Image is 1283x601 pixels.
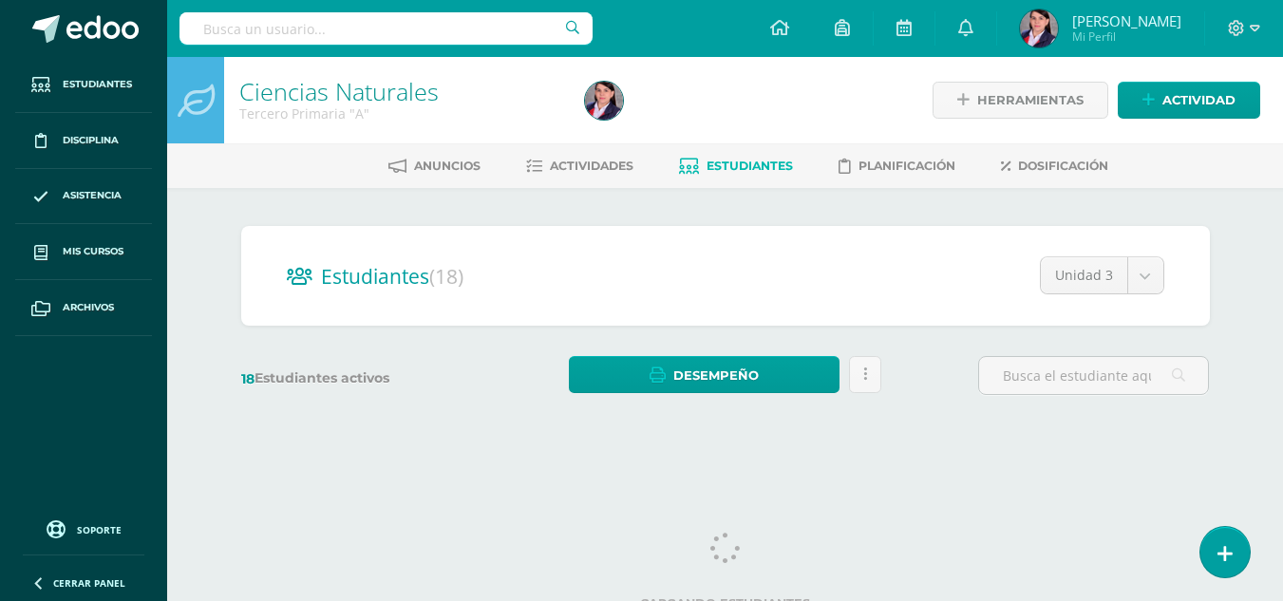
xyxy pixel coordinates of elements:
[933,82,1108,119] a: Herramientas
[707,159,793,173] span: Estudiantes
[239,78,562,104] h1: Ciencias Naturales
[1118,82,1260,119] a: Actividad
[1001,151,1108,181] a: Dosificación
[179,12,593,45] input: Busca un usuario...
[241,369,472,387] label: Estudiantes activos
[15,57,152,113] a: Estudiantes
[15,169,152,225] a: Asistencia
[15,113,152,169] a: Disciplina
[550,159,633,173] span: Actividades
[977,83,1084,118] span: Herramientas
[63,188,122,203] span: Asistencia
[63,244,123,259] span: Mis cursos
[15,224,152,280] a: Mis cursos
[679,151,793,181] a: Estudiantes
[526,151,633,181] a: Actividades
[241,370,255,387] span: 18
[23,516,144,541] a: Soporte
[1018,159,1108,173] span: Dosificación
[239,75,439,107] a: Ciencias Naturales
[429,263,463,290] span: (18)
[321,263,463,290] span: Estudiantes
[63,77,132,92] span: Estudiantes
[388,151,481,181] a: Anuncios
[15,280,152,336] a: Archivos
[979,357,1208,394] input: Busca el estudiante aquí...
[673,358,759,393] span: Desempeño
[1020,9,1058,47] img: 23d42507aef40743ce11d9d3b276c8c7.png
[839,151,955,181] a: Planificación
[77,523,122,536] span: Soporte
[585,82,623,120] img: 23d42507aef40743ce11d9d3b276c8c7.png
[858,159,955,173] span: Planificación
[53,576,125,590] span: Cerrar panel
[1041,257,1163,293] a: Unidad 3
[1072,11,1181,30] span: [PERSON_NAME]
[1072,28,1181,45] span: Mi Perfil
[569,356,840,393] a: Desempeño
[239,104,562,122] div: Tercero Primaria 'A'
[63,300,114,315] span: Archivos
[414,159,481,173] span: Anuncios
[1162,83,1236,118] span: Actividad
[63,133,119,148] span: Disciplina
[1055,257,1113,293] span: Unidad 3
